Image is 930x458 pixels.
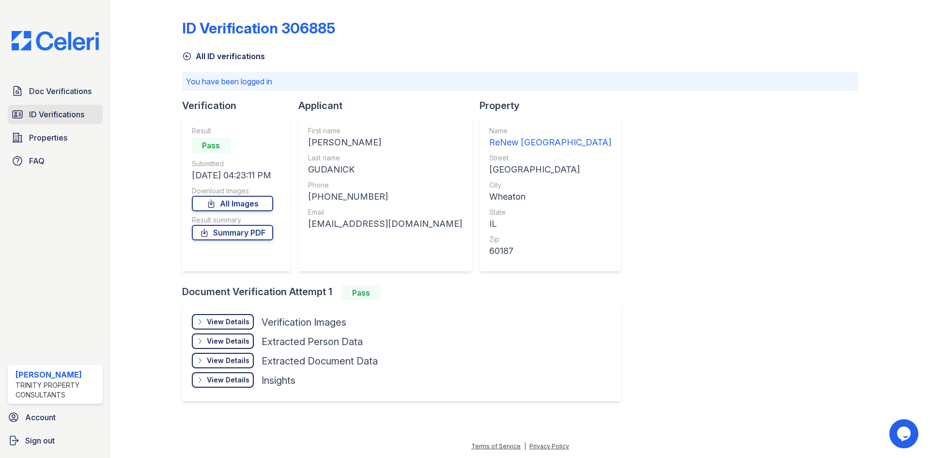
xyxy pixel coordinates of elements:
div: View Details [207,317,249,327]
div: Last name [308,153,462,163]
a: Doc Verifications [8,81,103,101]
iframe: chat widget [889,419,920,448]
div: Property [480,99,629,112]
div: Pass [192,138,231,153]
span: Account [25,411,56,423]
span: ID Verifications [29,109,84,120]
a: FAQ [8,151,103,171]
a: All ID verifications [182,50,265,62]
span: Sign out [25,435,55,446]
div: [GEOGRAPHIC_DATA] [489,163,611,176]
div: Street [489,153,611,163]
div: Verification Images [262,316,346,329]
div: Email [308,207,462,217]
div: [PHONE_NUMBER] [308,190,462,204]
div: [EMAIL_ADDRESS][DOMAIN_NAME] [308,217,462,231]
div: Zip [489,235,611,244]
div: Insights [262,374,295,387]
div: Verification [182,99,298,112]
div: City [489,180,611,190]
div: Result [192,126,273,136]
div: Submitted [192,159,273,169]
div: Name [489,126,611,136]
div: Applicant [298,99,480,112]
a: Summary PDF [192,225,273,240]
div: [PERSON_NAME] [308,136,462,149]
div: GUDANICK [308,163,462,176]
p: You have been logged in [186,76,854,87]
div: Result summary [192,215,273,225]
div: View Details [207,336,249,346]
div: ID Verification 306885 [182,19,335,37]
div: Extracted Person Data [262,335,363,348]
div: | [524,442,526,450]
a: Name ReNew [GEOGRAPHIC_DATA] [489,126,611,149]
div: View Details [207,375,249,385]
div: IL [489,217,611,231]
div: 60187 [489,244,611,258]
div: Download Images [192,186,273,196]
span: FAQ [29,155,45,167]
a: All Images [192,196,273,211]
a: Properties [8,128,103,147]
div: Wheaton [489,190,611,204]
div: [PERSON_NAME] [15,369,99,380]
span: Doc Verifications [29,85,92,97]
a: ID Verifications [8,105,103,124]
div: Document Verification Attempt 1 [182,285,629,300]
div: First name [308,126,462,136]
div: [DATE] 04:23:11 PM [192,169,273,182]
a: Terms of Service [471,442,521,450]
img: CE_Logo_Blue-a8612792a0a2168367f1c8372b55b34899dd931a85d93a1a3d3e32e68fde9ad4.png [4,31,107,50]
div: ReNew [GEOGRAPHIC_DATA] [489,136,611,149]
div: Extracted Document Data [262,354,378,368]
div: Pass [342,285,381,300]
span: Properties [29,132,67,143]
div: State [489,207,611,217]
div: Trinity Property Consultants [15,380,99,400]
a: Privacy Policy [529,442,569,450]
a: Sign out [4,431,107,450]
div: Phone [308,180,462,190]
a: Account [4,408,107,427]
div: View Details [207,356,249,365]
